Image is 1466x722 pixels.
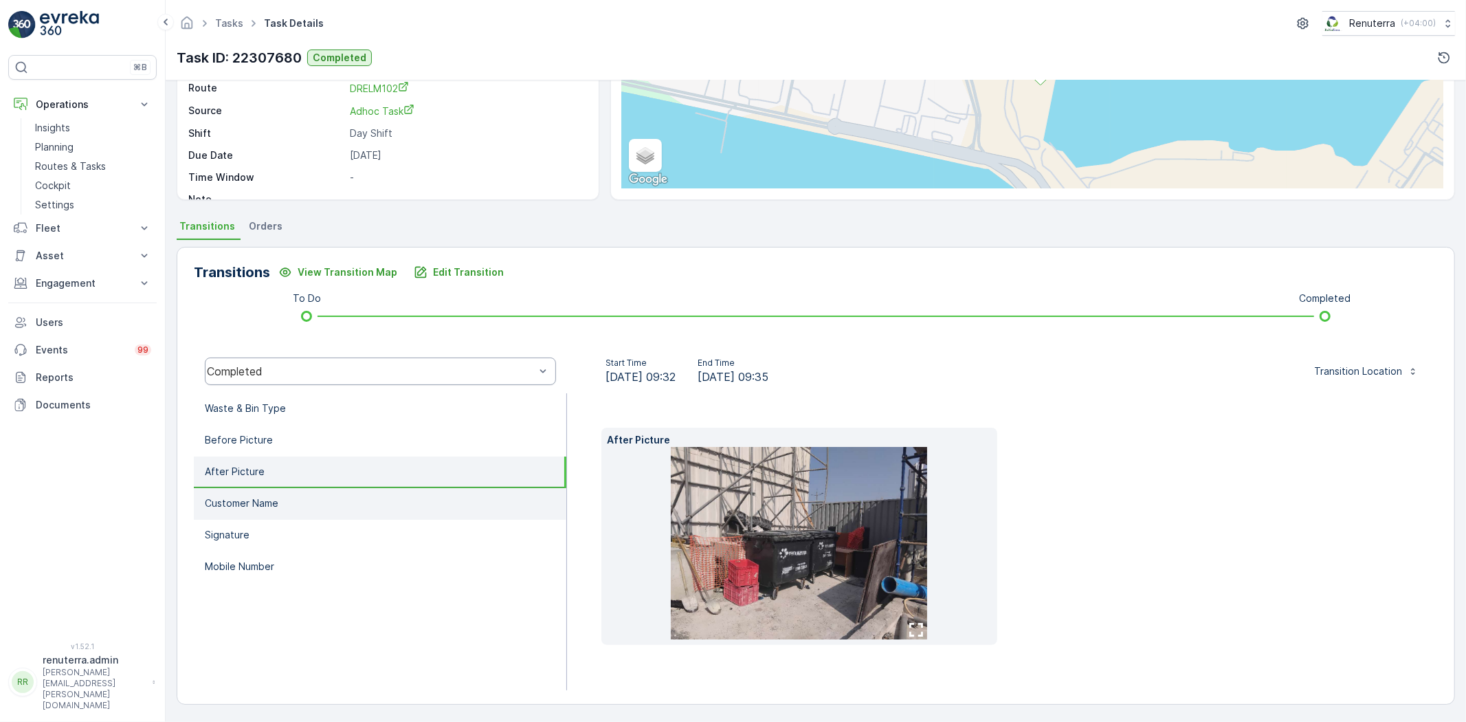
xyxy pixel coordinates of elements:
[36,98,129,111] p: Operations
[36,249,129,263] p: Asset
[698,358,768,369] p: End Time
[36,276,129,290] p: Engagement
[188,81,344,96] p: Route
[12,671,34,693] div: RR
[8,215,157,242] button: Fleet
[30,118,157,138] a: Insights
[350,105,414,117] span: Adhoc Task
[625,171,671,188] img: Google
[8,642,157,650] span: v 1.52.1
[698,369,768,385] span: [DATE] 09:35
[35,198,74,212] p: Settings
[30,176,157,195] a: Cockpit
[35,160,106,173] p: Routes & Tasks
[606,358,676,369] p: Start Time
[1299,292,1351,305] p: Completed
[35,121,70,135] p: Insights
[433,265,504,279] p: Edit Transition
[133,62,147,73] p: ⌘B
[350,81,584,96] a: DRELM102
[177,47,302,68] p: Task ID: 22307680
[30,138,157,157] a: Planning
[630,140,660,171] a: Layers
[313,51,366,65] p: Completed
[8,336,157,364] a: Events99
[8,309,157,336] a: Users
[188,104,344,118] p: Source
[1349,17,1395,30] p: Renuterra
[1314,364,1402,378] p: Transition Location
[249,219,282,233] span: Orders
[625,171,671,188] a: Open this area in Google Maps (opens a new window)
[350,127,584,140] p: Day Shift
[205,402,286,415] p: Waste & Bin Type
[205,560,274,573] p: Mobile Number
[36,316,151,329] p: Users
[205,433,273,447] p: Before Picture
[8,242,157,270] button: Asset
[350,171,584,184] p: -
[293,292,321,305] p: To Do
[188,193,344,206] p: Note
[188,127,344,140] p: Shift
[270,261,406,283] button: View Transition Map
[307,50,372,66] button: Completed
[671,447,927,639] img: 242a850d75d940d18c60877a6bb8f6cc.jpg
[35,140,74,154] p: Planning
[1401,18,1436,29] p: ( +04:00 )
[350,104,584,118] a: Adhoc Task
[36,343,126,357] p: Events
[8,653,157,711] button: RRrenuterra.admin[PERSON_NAME][EMAIL_ADDRESS][PERSON_NAME][DOMAIN_NAME]
[194,262,270,283] p: Transitions
[606,369,676,385] span: [DATE] 09:32
[43,653,146,667] p: renuterra.admin
[8,364,157,391] a: Reports
[36,371,151,384] p: Reports
[8,270,157,297] button: Engagement
[8,11,36,39] img: logo
[215,17,243,29] a: Tasks
[205,465,265,479] p: After Picture
[179,21,195,32] a: Homepage
[188,171,344,184] p: Time Window
[298,265,397,279] p: View Transition Map
[1322,16,1344,31] img: Screenshot_2024-07-26_at_13.33.01.png
[350,83,409,94] span: DRELM102
[36,221,129,235] p: Fleet
[205,496,278,510] p: Customer Name
[8,391,157,419] a: Documents
[1306,360,1427,382] button: Transition Location
[207,365,535,378] div: Completed
[30,157,157,176] a: Routes & Tasks
[179,219,235,233] span: Transitions
[261,17,326,30] span: Task Details
[188,149,344,162] p: Due Date
[35,179,71,193] p: Cockpit
[8,91,157,118] button: Operations
[40,11,99,39] img: logo_light-DOdMpM7g.png
[30,195,157,215] a: Settings
[350,149,584,162] p: [DATE]
[350,193,584,206] p: -
[43,667,146,711] p: [PERSON_NAME][EMAIL_ADDRESS][PERSON_NAME][DOMAIN_NAME]
[406,261,512,283] button: Edit Transition
[205,528,249,542] p: Signature
[137,344,148,355] p: 99
[1322,11,1455,36] button: Renuterra(+04:00)
[36,398,151,412] p: Documents
[607,433,992,447] p: After Picture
